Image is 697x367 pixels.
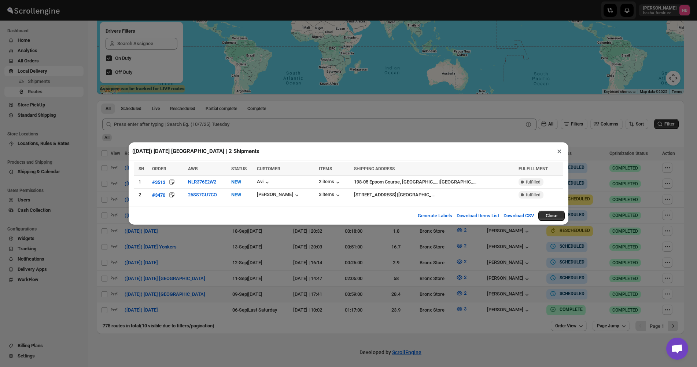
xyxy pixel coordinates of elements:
[139,166,144,171] span: SN
[134,189,150,201] td: 2
[319,166,332,171] span: ITEMS
[319,179,342,186] button: 2 items
[354,166,395,171] span: SHIPPING ADDRESS
[354,178,514,186] div: |
[519,166,548,171] span: FULFILLMENT
[132,148,259,155] h2: ([DATE]) [DATE] [GEOGRAPHIC_DATA] | 2 Shipments
[440,178,477,186] div: [GEOGRAPHIC_DATA]
[666,338,688,360] div: Open chat
[188,192,217,197] button: 26SS7GU7CO
[354,178,438,186] div: 198-05 Epsom Course, [GEOGRAPHIC_DATA], NY 11423, [GEOGRAPHIC_DATA]
[231,179,241,185] span: NEW
[257,192,300,199] button: [PERSON_NAME]
[354,191,397,199] div: [STREET_ADDRESS]
[134,176,150,189] td: 1
[257,166,280,171] span: CUSTOMER
[152,178,165,186] button: #3513
[554,146,565,156] button: ×
[152,191,165,199] button: #3470
[231,192,241,197] span: NEW
[526,192,541,198] span: fulfilled
[188,166,198,171] span: AWB
[231,166,247,171] span: STATUS
[538,211,565,221] button: Close
[413,208,457,223] button: Generate Labels
[188,179,216,185] button: NLR376E2W2
[499,208,538,223] button: Download CSV
[152,166,166,171] span: ORDER
[152,179,165,185] div: #3513
[398,191,435,199] div: [GEOGRAPHIC_DATA]
[452,208,504,223] button: Download Items List
[152,192,165,198] div: #3470
[257,179,271,186] button: Avi
[526,179,541,185] span: fulfilled
[319,192,342,199] button: 3 items
[354,191,514,199] div: |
